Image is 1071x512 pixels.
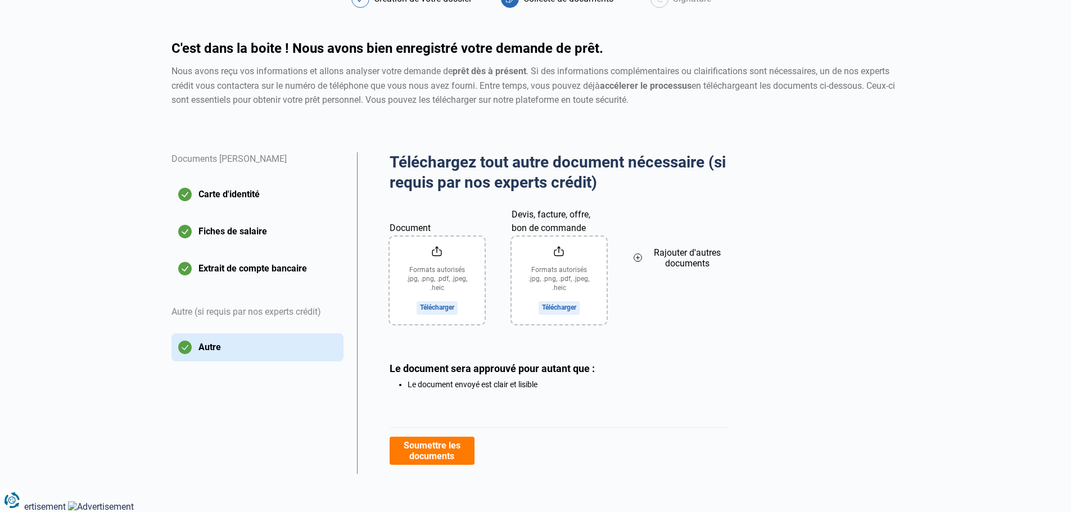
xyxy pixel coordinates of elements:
[390,363,729,374] div: Le document sera approuvé pour autant que :
[171,292,344,333] div: Autre (si requis par nos experts crédit)
[171,42,900,55] h1: C'est dans la boite ! Nous avons bien enregistré votre demande de prêt.
[68,501,134,512] img: Advertisement
[171,180,344,209] button: Carte d'identité
[171,333,344,361] button: Autre
[171,218,344,246] button: Fiches de salaire
[171,152,344,180] div: Documents [PERSON_NAME]
[171,64,900,107] div: Nous avons reçu vos informations et allons analyser votre demande de . Si des informations complé...
[453,66,526,76] strong: prêt dès à présent
[171,255,344,283] button: Extrait de compte bancaire
[512,207,607,235] label: Devis, facture, offre, bon de commande
[390,437,475,465] button: Soumettre les documents
[408,380,729,389] li: Le document envoyé est clair et lisible
[634,207,729,310] button: Rajouter d'autres documents
[390,152,729,193] h2: Téléchargez tout autre document nécessaire (si requis par nos experts crédit)
[600,80,692,91] strong: accélerer le processus
[647,247,728,269] span: Rajouter d'autres documents
[390,207,485,235] label: Document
